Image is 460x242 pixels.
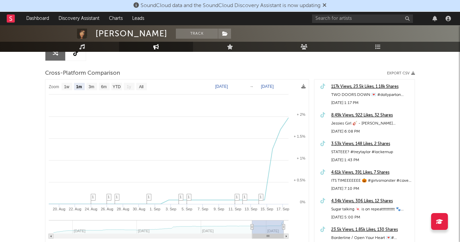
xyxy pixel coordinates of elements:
[331,111,411,119] a: 8.49k Views, 922 Likes, 32 Shares
[331,213,411,221] div: [DATE] 5:00 PM
[236,195,238,199] span: 1
[76,84,82,89] text: 1m
[148,195,150,199] span: 1
[331,91,411,99] div: TWO DOORS DOWN 💌 #dollyparton #cover #twodoorsdown #countrymusic
[101,84,107,89] text: 6m
[113,84,121,89] text: YTD
[331,83,411,91] a: 117k Views, 23.5k Likes, 1.18k Shares
[117,207,129,211] text: 28. Aug
[95,29,167,39] div: [PERSON_NAME]
[297,156,306,160] text: + 1%
[139,84,143,89] text: All
[260,195,262,199] span: 1
[331,128,411,136] div: [DATE] 6:08 PM
[108,195,110,199] span: 1
[104,12,127,25] a: Charts
[250,84,254,89] text: →
[294,134,305,138] text: + 1.5%
[53,207,65,211] text: 20. Aug
[276,207,289,211] text: 17. Sep
[297,112,306,116] text: + 2%
[64,84,70,89] text: 1w
[150,207,160,211] text: 1. Sep
[22,12,54,25] a: Dashboard
[116,195,118,199] span: 1
[85,207,97,211] text: 24. Aug
[244,207,257,211] text: 13. Sep
[49,84,59,89] text: Zoom
[101,207,113,211] text: 26. Aug
[294,178,305,182] text: + 0.5%
[166,207,177,211] text: 3. Sep
[331,177,411,185] div: ITS TIMEEEEEEE 🎃 #girlvsmonster #cover #hadmeathello #singing #guitar
[331,234,411,242] div: Borderline / Open Your Heart 💌#[PERSON_NAME] #glee #cover #music
[261,84,274,89] text: [DATE]
[243,195,245,199] span: 1
[198,207,208,211] text: 7. Sep
[182,207,192,211] text: 5. Sep
[261,207,273,211] text: 15. Sep
[312,14,413,23] input: Search for artists
[69,207,81,211] text: 22. Aug
[331,148,411,156] div: STATEEE? #treytaylor #lockemup
[331,119,411,128] div: Jessies Girl 🎸 - [PERSON_NAME] #jessiesgirl #cover #rickspringfield #acousticcovers
[331,140,411,148] a: 3.53k Views, 148 Likes, 2 Shares
[176,29,218,39] button: Track
[331,185,411,193] div: [DATE] 7:10 PM
[54,12,104,25] a: Discovery Assistant
[180,195,182,199] span: 1
[127,12,149,25] a: Leads
[45,69,120,77] span: Cross-Platform Comparison
[133,207,145,211] text: 30. Aug
[215,84,228,89] text: [DATE]
[300,200,305,204] text: 0%
[331,205,411,213] div: Sugar talking 🍬 is on repeatttttttttt 🐾 #sugartalking #sabrinacarpenter #mansbestfriend🐶 #cover #...
[229,207,241,211] text: 11. Sep
[141,3,320,8] span: SoundCloud data and the SoundCloud Discovery Assistant is now updating
[127,84,131,89] text: 1y
[331,156,411,164] div: [DATE] 1:43 PM
[387,71,415,75] button: Export CSV
[92,195,94,199] span: 1
[331,169,411,177] a: 4.61k Views, 391 Likes, 7 Shares
[214,207,224,211] text: 9. Sep
[331,197,411,205] a: 4.34k Views, 306 Likes, 12 Shares
[322,3,327,8] span: Dismiss
[188,195,190,199] span: 1
[89,84,94,89] text: 3m
[331,99,411,107] div: [DATE] 1:17 PM
[331,226,411,234] a: 23.5k Views, 1.85k Likes, 130 Shares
